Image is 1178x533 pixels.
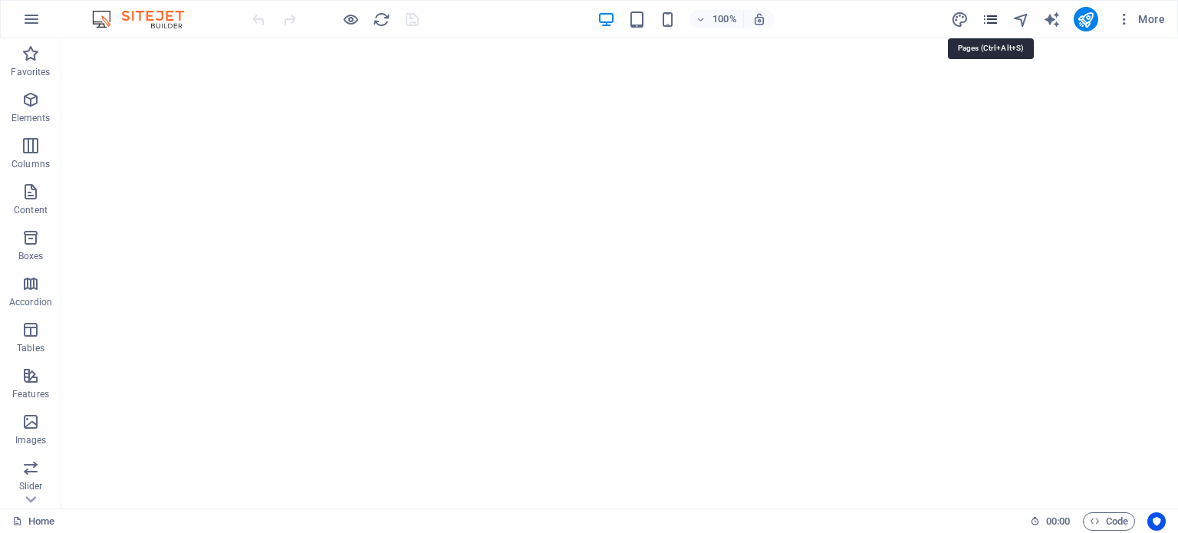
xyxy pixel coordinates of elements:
[61,38,1178,508] iframe: To enrich screen reader interactions, please activate Accessibility in Grammarly extension settings
[1046,512,1070,531] span: 00 00
[9,296,52,308] p: Accordion
[19,480,43,492] p: Slider
[18,250,44,262] p: Boxes
[1147,512,1166,531] button: Usercentrics
[1083,512,1135,531] button: Code
[15,434,47,446] p: Images
[12,388,49,400] p: Features
[12,112,51,124] p: Elements
[12,512,54,531] a: Click to cancel selection. Double-click to open Pages
[11,66,50,78] p: Favorites
[14,204,48,216] p: Content
[17,342,44,354] p: Tables
[1090,512,1128,531] span: Code
[1057,515,1059,527] span: :
[1117,12,1165,27] span: More
[1030,512,1071,531] h6: Session time
[1111,7,1171,31] button: More
[12,158,50,170] p: Columns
